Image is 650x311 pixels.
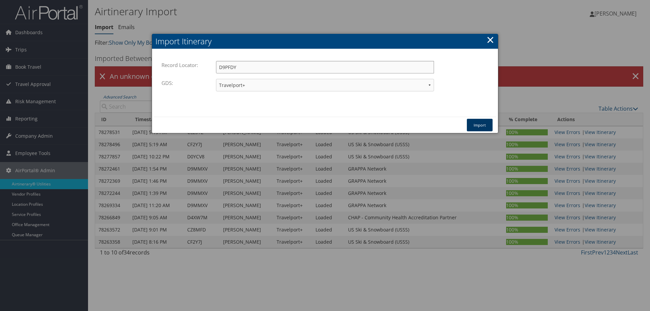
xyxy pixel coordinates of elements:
a: × [486,33,494,46]
h2: Import Itinerary [152,34,498,49]
label: Record Locator: [161,59,201,71]
button: Import [467,119,493,131]
input: Enter the Record Locator [216,61,434,73]
label: GDS: [161,76,176,89]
